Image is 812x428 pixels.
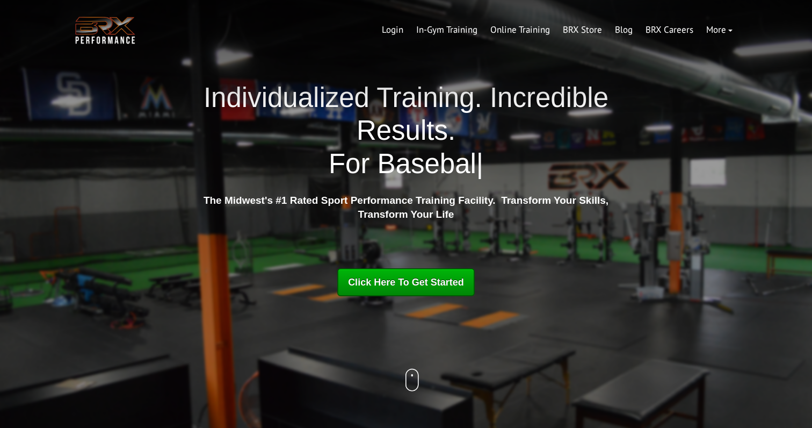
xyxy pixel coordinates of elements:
a: BRX Careers [639,17,700,43]
span: For Basebal [329,148,476,179]
a: More [700,17,739,43]
iframe: Chat Widget [758,376,812,428]
a: In-Gym Training [410,17,484,43]
a: Login [375,17,410,43]
img: BRX Transparent Logo-2 [73,14,137,47]
strong: The Midwest's #1 Rated Sport Performance Training Facility. Transform Your Skills, Transform Your... [204,195,608,220]
a: Blog [608,17,639,43]
span: Click Here To Get Started [348,277,464,288]
a: Online Training [484,17,556,43]
a: BRX Store [556,17,608,43]
a: Click Here To Get Started [337,268,475,296]
div: Navigation Menu [375,17,739,43]
span: | [476,148,483,179]
h1: Individualized Training. Incredible Results. [199,81,613,180]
